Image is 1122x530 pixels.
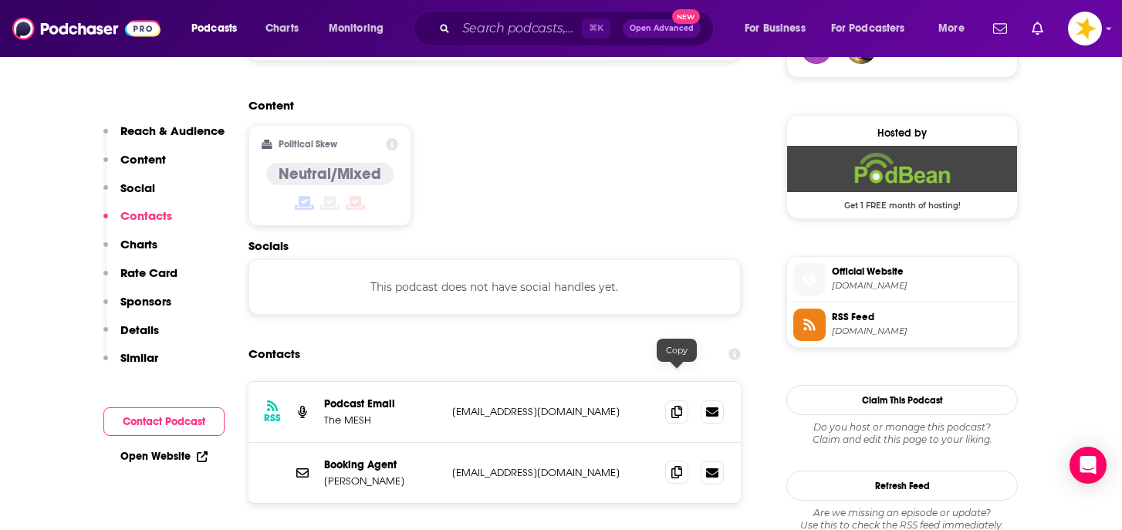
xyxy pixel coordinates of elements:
span: madiganspubcast.podbean.com [832,280,1011,292]
p: Charts [120,237,157,251]
p: Contacts [120,208,172,223]
p: Reach & Audience [120,123,225,138]
a: Open Website [120,450,208,463]
p: [EMAIL_ADDRESS][DOMAIN_NAME] [452,405,653,418]
button: Charts [103,237,157,265]
div: Hosted by [787,127,1017,140]
button: open menu [734,16,825,41]
p: Similar [120,350,158,365]
span: Charts [265,18,299,39]
img: Podchaser - Follow, Share and Rate Podcasts [12,14,161,43]
h2: Political Skew [279,139,337,150]
a: Show notifications dropdown [987,15,1013,42]
button: Rate Card [103,265,177,294]
h2: Content [248,98,728,113]
button: Contact Podcast [103,407,225,436]
span: Get 1 FREE month of hosting! [787,192,1017,211]
span: Monitoring [329,18,384,39]
p: Podcast Email [324,397,440,410]
button: Content [103,152,166,181]
p: Rate Card [120,265,177,280]
div: Claim and edit this page to your liking. [786,421,1018,446]
h3: RSS [264,412,281,424]
div: Search podcasts, credits, & more... [428,11,728,46]
p: Sponsors [120,294,171,309]
span: New [672,9,700,24]
a: Charts [255,16,308,41]
button: Open AdvancedNew [623,19,701,38]
div: Open Intercom Messenger [1070,447,1107,484]
button: open menu [181,16,257,41]
p: [EMAIL_ADDRESS][DOMAIN_NAME] [452,466,653,479]
a: Official Website[DOMAIN_NAME] [793,263,1011,295]
img: Podbean Deal: Get 1 FREE month of hosting! [787,146,1017,192]
button: open menu [928,16,984,41]
a: Podbean Deal: Get 1 FREE month of hosting! [787,146,1017,209]
button: Similar [103,350,158,379]
button: Reach & Audience [103,123,225,152]
span: Logged in as Spreaker_Prime [1068,12,1102,46]
h4: Neutral/Mixed [279,164,381,184]
span: More [938,18,965,39]
p: [PERSON_NAME] [324,474,440,488]
p: Details [120,322,159,337]
span: feed.podbean.com [832,326,1011,337]
img: User Profile [1068,12,1102,46]
a: Show notifications dropdown [1026,15,1049,42]
button: Claim This Podcast [786,385,1018,415]
button: Refresh Feed [786,471,1018,501]
span: ⌘ K [582,19,610,39]
span: Do you host or manage this podcast? [786,421,1018,434]
button: Sponsors [103,294,171,322]
span: For Podcasters [831,18,905,39]
h2: Contacts [248,339,300,369]
p: Social [120,181,155,195]
button: open menu [318,16,404,41]
span: Open Advanced [630,25,694,32]
span: Podcasts [191,18,237,39]
a: RSS Feed[DOMAIN_NAME] [793,309,1011,341]
button: Details [103,322,159,351]
span: For Business [745,18,806,39]
input: Search podcasts, credits, & more... [456,16,582,41]
p: The MESH [324,414,440,427]
span: RSS Feed [832,310,1011,324]
button: open menu [821,16,928,41]
div: Copy [657,339,697,362]
p: Content [120,152,166,167]
button: Contacts [103,208,172,237]
p: Booking Agent [324,458,440,471]
button: Social [103,181,155,209]
h2: Socials [248,238,741,253]
span: Official Website [832,265,1011,279]
div: This podcast does not have social handles yet. [248,259,741,315]
button: Show profile menu [1068,12,1102,46]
